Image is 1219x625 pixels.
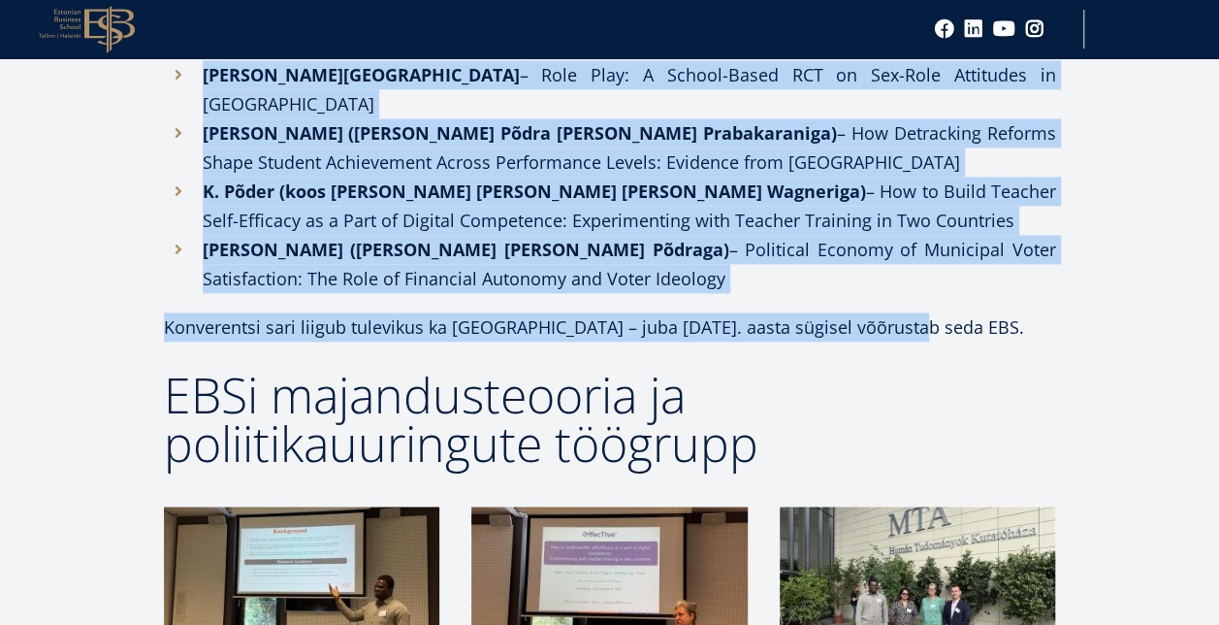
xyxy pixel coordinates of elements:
[164,177,1056,235] li: – How to Build Teacher Self-Efficacy as a Part of Digital Competence: Experimenting with Teacher ...
[164,235,1056,293] li: – Political Economy of Municipal Voter Satisfaction: The Role of Financial Autonomy and Voter Ide...
[164,371,1056,468] div: EBSi majandusteooria ja poliitikauuringute töögrupp
[203,180,867,203] strong: K. Põder (koos [PERSON_NAME] [PERSON_NAME] [PERSON_NAME] Wagneriga)
[1025,19,1044,39] a: Instagram
[993,19,1015,39] a: Youtube
[935,19,954,39] a: Facebook
[203,63,520,86] strong: [PERSON_NAME][GEOGRAPHIC_DATA]
[964,19,983,39] a: Linkedin
[164,118,1056,177] li: – How Detracking Reforms Shape Student Achievement Across Performance Levels: Evidence from [GEOG...
[164,60,1056,118] li: – Role Play: A School-Based RCT on Sex-Role Attitudes in [GEOGRAPHIC_DATA]
[203,121,837,145] strong: [PERSON_NAME] ([PERSON_NAME] Põdra [PERSON_NAME] Prabakaraniga)
[164,312,1056,342] p: Konverentsi sari liigub tulevikus ka [GEOGRAPHIC_DATA] – juba [DATE]. aasta sügisel võõrustab sed...
[203,238,729,261] strong: [PERSON_NAME] ([PERSON_NAME] [PERSON_NAME] Põdraga)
